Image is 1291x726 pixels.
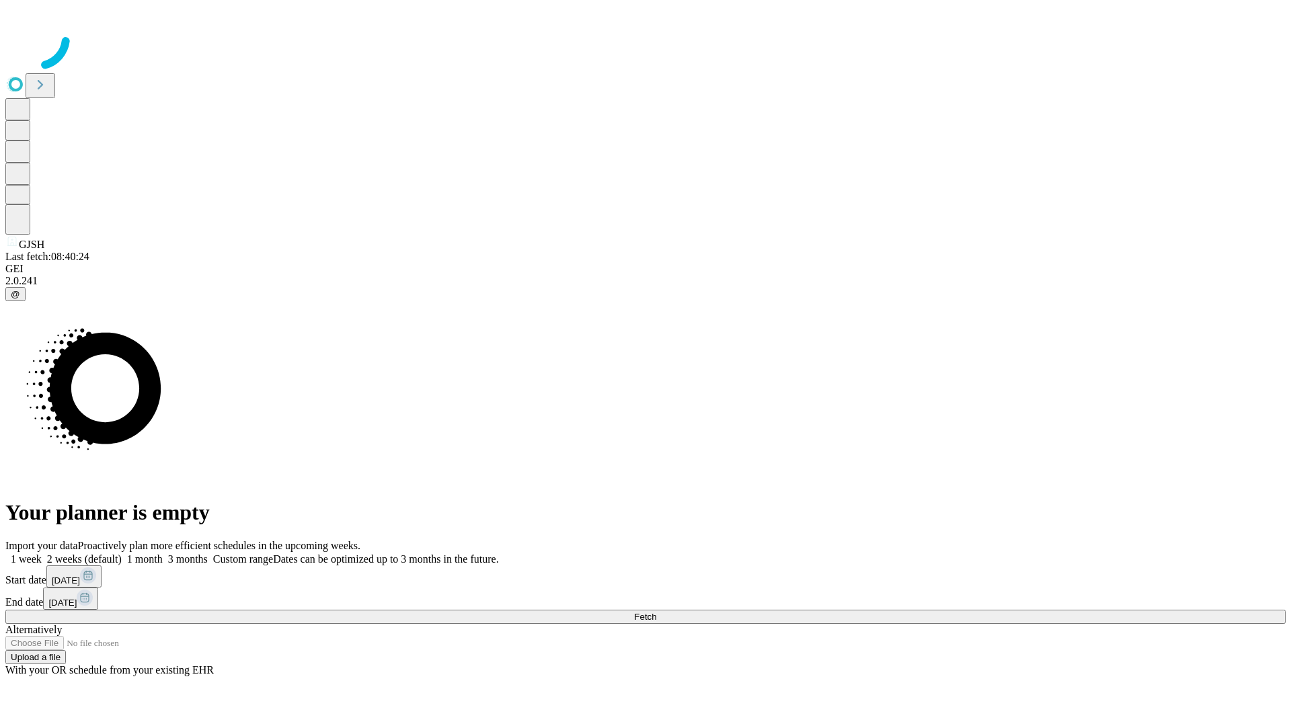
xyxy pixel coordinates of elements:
[5,540,78,551] span: Import your data
[46,565,102,588] button: [DATE]
[5,664,214,676] span: With your OR schedule from your existing EHR
[78,540,360,551] span: Proactively plan more efficient schedules in the upcoming weeks.
[5,650,66,664] button: Upload a file
[48,598,77,608] span: [DATE]
[5,263,1286,275] div: GEI
[5,500,1286,525] h1: Your planner is empty
[5,287,26,301] button: @
[47,553,122,565] span: 2 weeks (default)
[43,588,98,610] button: [DATE]
[273,553,498,565] span: Dates can be optimized up to 3 months in the future.
[5,588,1286,610] div: End date
[127,553,163,565] span: 1 month
[5,624,62,635] span: Alternatively
[5,565,1286,588] div: Start date
[5,610,1286,624] button: Fetch
[52,575,80,586] span: [DATE]
[11,289,20,299] span: @
[19,239,44,250] span: GJSH
[213,553,273,565] span: Custom range
[5,275,1286,287] div: 2.0.241
[11,553,42,565] span: 1 week
[634,612,656,622] span: Fetch
[168,553,208,565] span: 3 months
[5,251,89,262] span: Last fetch: 08:40:24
